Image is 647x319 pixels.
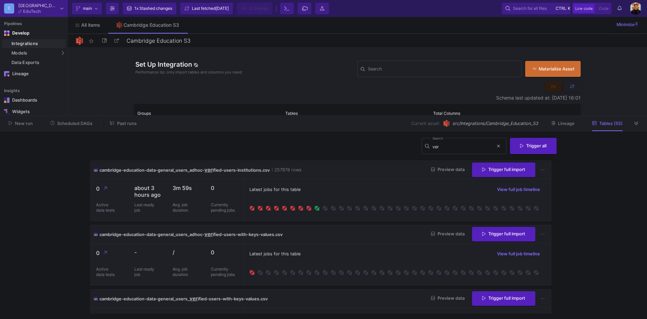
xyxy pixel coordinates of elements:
img: Navigation icon [4,98,9,103]
span: Preview data [431,167,465,172]
span: main [83,3,92,14]
div: Data Exports [12,60,64,65]
div: Cambridge Education S3 [124,22,179,28]
span: cambridge-education-data-general_users_adhoc- [99,232,204,237]
img: Navigation icon [4,30,9,36]
button: Preview data [426,165,470,175]
div: Dashboards [12,98,56,103]
span: Preview data [431,231,465,236]
span: Tables (55) [599,121,623,126]
p: Last ready job [134,202,155,213]
span: ctrl [556,4,566,13]
button: Preview data [426,229,470,239]
img: bg52tvgs8dxfpOhHYAd0g09LCcAxm85PnUXHwHyc.png [630,2,642,15]
span: k [568,4,571,13]
button: Trigger full import [472,163,535,177]
button: ctrlk [554,4,566,13]
div: Materialize Asset [532,66,571,72]
div: 1x Stashed changes [134,3,172,14]
button: Tables (55) [584,118,631,129]
span: ver [189,295,198,302]
span: View full job timeline [497,187,540,192]
p: - [134,249,162,256]
span: Trigger full import [482,167,525,172]
button: View full job timeline [492,185,545,195]
button: Preview data [426,293,470,304]
button: Past runs [102,118,145,129]
p: 0 [96,185,124,193]
div: C [4,3,14,14]
p: / [173,249,200,256]
span: cambridge-education-data-general_users_adhoc- [99,168,204,173]
span: Past runs [117,121,137,126]
img: Tab icon [116,22,122,28]
span: Latest jobs for this table [249,251,300,257]
span: ified-users-with-keys-values.csv [198,296,268,301]
p: Active data tests [96,202,116,213]
span: Trigger all [520,143,546,148]
p: Currently pending jobs [211,202,238,213]
a: Integrations [2,39,66,48]
div: EduTech [23,9,41,14]
span: Preview data [431,296,465,301]
button: New run [1,118,41,129]
span: View full job timeline [497,251,540,256]
button: Search for all filesctrlk [502,3,570,14]
p: about 3 hours ago [134,185,162,198]
div: [GEOGRAPHIC_DATA] [18,3,58,8]
span: Code [599,6,608,11]
div: Integrations [12,41,64,46]
button: 1x Stashed changes [123,3,176,14]
img: Navigation icon [4,71,9,77]
p: 0 [96,249,124,257]
button: Trigger all [510,138,557,154]
span: ver [204,231,213,237]
p: Active data tests [96,267,116,277]
span: [DATE] [216,6,229,11]
p: 3m 59s [173,185,200,191]
p: Currently pending jobs [211,267,238,277]
span: ver [204,167,213,173]
span: Performance tip: only import tables and columns you need [135,69,242,75]
div: Set Up Integration [134,60,357,78]
span: ified-users-with-keys-values.csv [213,232,283,237]
a: Navigation iconLineage [2,68,66,79]
span: Total Columns [433,111,460,116]
p: Avg. job duration [173,202,193,213]
span: Latest jobs for this table [249,186,300,193]
span: Scheduled DAGs [57,121,92,126]
span: Models [12,50,27,56]
span: ified-users-institutions.csv [213,168,270,173]
span: Search for all files [513,3,547,14]
div: Lineage [12,71,56,77]
span: Groups [137,111,151,116]
button: Trigger full import [472,291,535,306]
p: Avg. job duration [173,267,193,277]
img: icon [93,166,98,174]
img: Navigation icon [4,109,9,114]
button: Scheduled DAGs [42,118,101,129]
button: Lineage [543,118,583,129]
button: Last fetched[DATE] [180,3,233,14]
a: Navigation iconWidgets [2,106,66,117]
mat-icon: star_border [87,37,95,45]
span: Trigger full import [482,231,525,236]
span: New run [15,121,33,126]
img: Logo [76,37,83,45]
a: Data Exports [2,58,66,67]
img: icon [93,295,98,302]
span: Current asset: [411,120,440,127]
a: Navigation iconDashboards [2,95,66,106]
span: src/Integrations/Cambridge_Education_S3 [452,120,538,127]
span: 257978 rows [272,167,302,173]
span: Tables [285,111,298,116]
span: Low code [575,6,593,11]
span: Lineage [558,121,575,126]
span: cambridge-education-data-general_users_ [99,296,189,301]
p: Last ready job [134,267,155,277]
div: Schema last updated at: [DATE] 16:01 [134,95,581,101]
div: Last fetched [192,3,229,14]
mat-expansion-panel-header: Navigation iconDevelop [2,28,66,39]
button: main [72,3,102,14]
span: All items [81,22,100,28]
